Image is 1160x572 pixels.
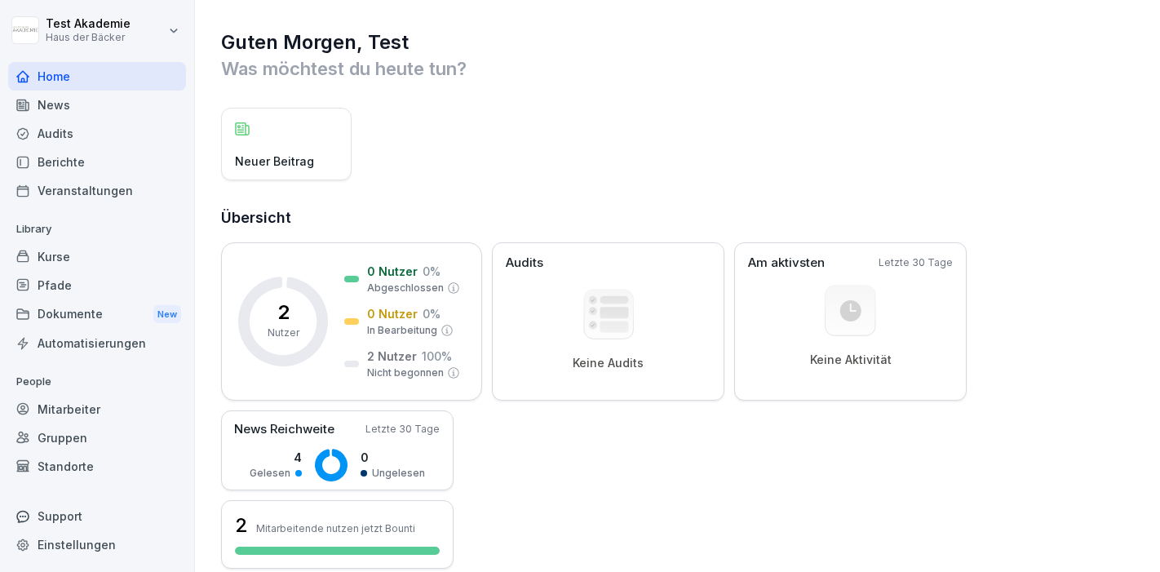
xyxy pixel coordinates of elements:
p: 0 Nutzer [367,263,418,280]
a: Kurse [8,242,186,271]
a: Automatisierungen [8,329,186,357]
p: 0 [361,449,425,466]
p: 4 [250,449,302,466]
a: Mitarbeiter [8,395,186,423]
p: Gelesen [250,466,290,481]
h3: 2 [235,512,248,539]
a: Audits [8,119,186,148]
a: Standorte [8,452,186,481]
a: Veranstaltungen [8,176,186,205]
p: Nutzer [268,326,299,340]
h2: Übersicht [221,206,1136,229]
a: DokumenteNew [8,299,186,330]
p: Audits [506,254,543,273]
p: Keine Audits [573,356,644,370]
p: Letzte 30 Tage [879,255,953,270]
p: 0 % [423,263,441,280]
div: Support [8,502,186,530]
p: In Bearbeitung [367,323,437,338]
a: News [8,91,186,119]
p: 0 % [423,305,441,322]
a: Berichte [8,148,186,176]
p: News Reichweite [234,420,334,439]
p: Am aktivsten [748,254,825,273]
p: Test Akademie [46,17,131,31]
p: Library [8,216,186,242]
a: Gruppen [8,423,186,452]
a: Einstellungen [8,530,186,559]
p: Keine Aktivität [810,353,892,367]
a: Pfade [8,271,186,299]
p: Mitarbeitende nutzen jetzt Bounti [256,522,415,534]
p: Neuer Beitrag [235,153,314,170]
p: 2 [277,303,290,322]
div: New [153,305,181,324]
h1: Guten Morgen, Test [221,29,1136,55]
p: Nicht begonnen [367,366,444,380]
p: 0 Nutzer [367,305,418,322]
p: Ungelesen [372,466,425,481]
p: Was möchtest du heute tun? [221,55,1136,82]
p: Letzte 30 Tage [365,422,440,437]
p: 100 % [422,348,452,365]
a: Home [8,62,186,91]
p: People [8,369,186,395]
div: Dokumente [8,299,186,330]
p: Abgeschlossen [367,281,444,295]
p: 2 Nutzer [367,348,417,365]
p: Haus der Bäcker [46,32,131,43]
